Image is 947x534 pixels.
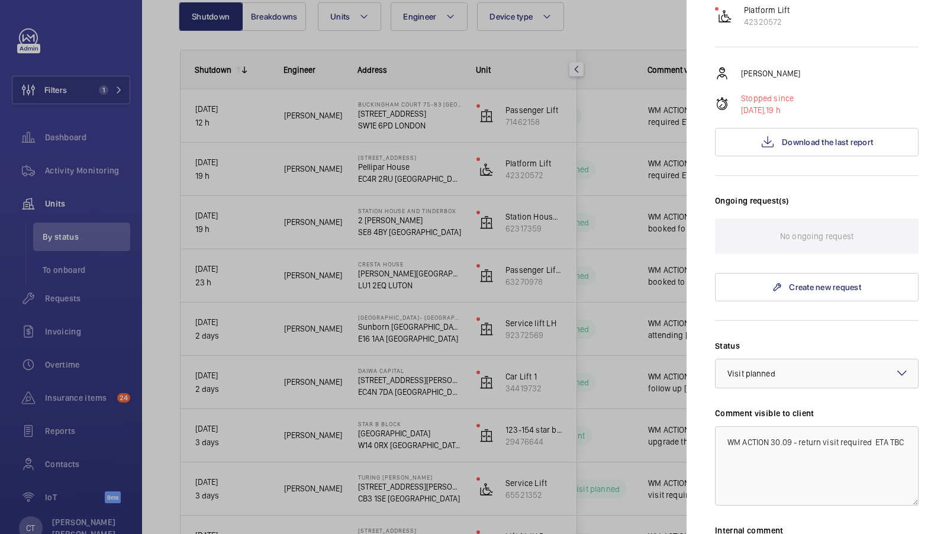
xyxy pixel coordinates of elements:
[741,67,800,79] p: [PERSON_NAME]
[715,340,919,352] label: Status
[744,4,790,16] p: Platform Lift
[715,128,919,156] button: Download the last report
[741,104,794,116] p: 19 h
[718,9,732,23] img: platform_lift.svg
[715,407,919,419] label: Comment visible to client
[780,218,853,254] p: No ongoing request
[741,105,766,115] span: [DATE],
[744,16,790,28] p: 42320572
[715,195,919,218] h3: Ongoing request(s)
[727,369,775,378] span: Visit planned
[741,92,794,104] p: Stopped since
[715,273,919,301] a: Create new request
[782,137,873,147] span: Download the last report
